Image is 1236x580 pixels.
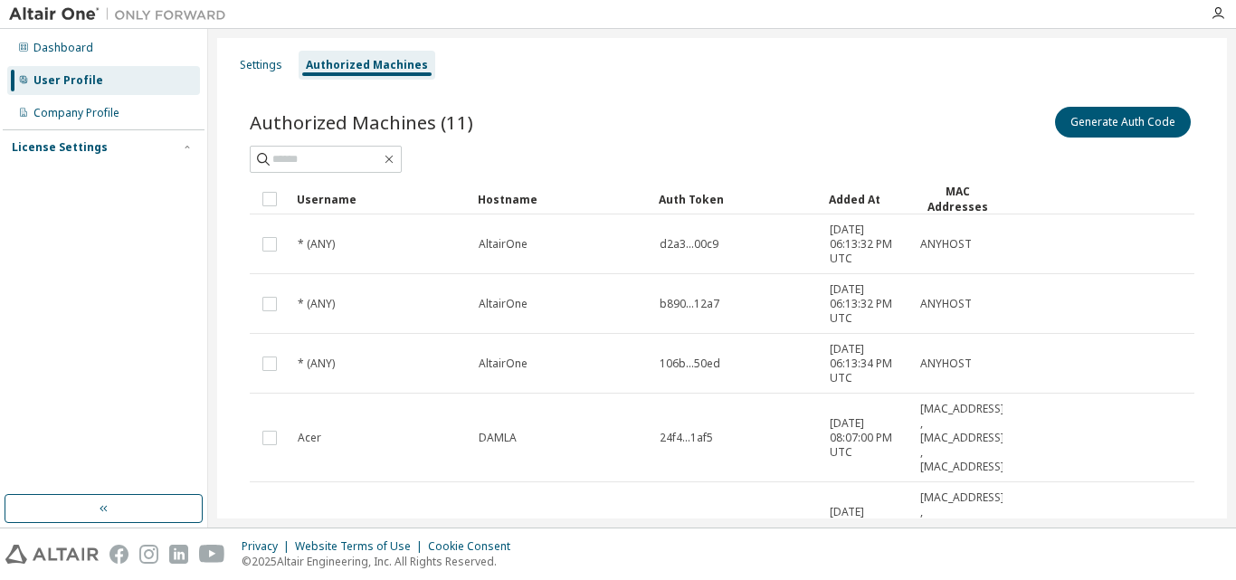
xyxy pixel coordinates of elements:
img: facebook.svg [109,545,128,564]
span: 106b...50ed [660,357,720,371]
img: linkedin.svg [169,545,188,564]
span: [DATE] 08:22:38 PM UTC [830,505,904,548]
span: [DATE] 06:13:34 PM UTC [830,342,904,385]
span: AltairOne [479,357,528,371]
span: Authorized Machines (11) [250,109,473,135]
span: ANYHOST [920,297,972,311]
div: Company Profile [33,106,119,120]
div: Authorized Machines [306,58,428,72]
img: Altair One [9,5,235,24]
div: Dashboard [33,41,93,55]
img: instagram.svg [139,545,158,564]
div: Settings [240,58,282,72]
img: altair_logo.svg [5,545,99,564]
div: MAC Addresses [919,184,995,214]
span: DAMLA [479,431,517,445]
div: Website Terms of Use [295,539,428,554]
span: [MAC_ADDRESS] , [MAC_ADDRESS] , [MAC_ADDRESS] [920,490,1004,563]
div: License Settings [12,140,108,155]
img: youtube.svg [199,545,225,564]
span: AltairOne [479,297,528,311]
div: Cookie Consent [428,539,521,554]
p: © 2025 Altair Engineering, Inc. All Rights Reserved. [242,554,521,569]
span: * (ANY) [298,357,335,371]
span: d2a3...00c9 [660,237,718,252]
span: [DATE] 08:07:00 PM UTC [830,416,904,460]
div: Hostname [478,185,644,214]
span: ANYHOST [920,237,972,252]
div: Privacy [242,539,295,554]
span: AltairOne [479,237,528,252]
span: b890...12a7 [660,297,719,311]
span: ANYHOST [920,357,972,371]
span: * (ANY) [298,237,335,252]
div: User Profile [33,73,103,88]
span: 24f4...1af5 [660,431,713,445]
span: * (ANY) [298,297,335,311]
div: Auth Token [659,185,814,214]
div: Username [297,185,463,214]
button: Generate Auth Code [1055,107,1191,138]
span: [DATE] 06:13:32 PM UTC [830,223,904,266]
div: Added At [829,185,905,214]
span: Acer [298,431,321,445]
span: [MAC_ADDRESS] , [MAC_ADDRESS] , [MAC_ADDRESS] [920,402,1004,474]
span: [DATE] 06:13:32 PM UTC [830,282,904,326]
